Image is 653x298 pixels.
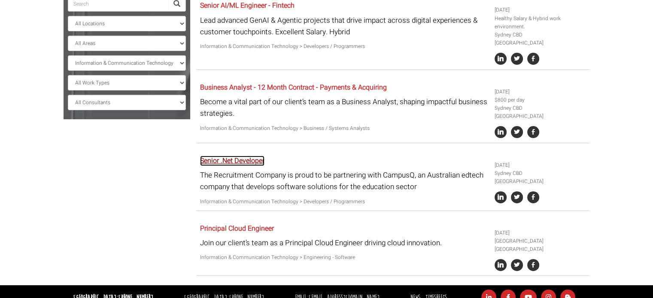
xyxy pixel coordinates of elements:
[495,169,586,186] li: Sydney CBD [GEOGRAPHIC_DATA]
[495,15,586,31] li: Healthy Salary & Hybrid work environment.
[200,253,488,262] p: Information & Communication Technology > Engineering - Software
[495,104,586,120] li: Sydney CBD [GEOGRAPHIC_DATA]
[200,96,488,119] p: Become a vital part of our client’s team as a Business Analyst, shaping impactful business strate...
[200,223,274,234] a: Principal Cloud Engineer
[200,156,264,166] a: Senior .Net Developer
[200,82,387,93] a: Business Analyst - 12 Month Contract - Payments & Acquiring
[200,169,488,193] p: The Recruitment Company is proud to be partnering with CampusQ, an Australian edtech company that...
[495,31,586,47] li: Sydney CBD [GEOGRAPHIC_DATA]
[495,229,586,237] li: [DATE]
[495,96,586,104] li: $800 per day
[495,237,586,253] li: [GEOGRAPHIC_DATA] [GEOGRAPHIC_DATA]
[495,6,586,14] li: [DATE]
[200,124,488,132] p: Information & Communication Technology > Business / Systems Analysts
[495,161,586,169] li: [DATE]
[200,237,488,249] p: Join our client’s team as a Principal Cloud Engineer driving cloud innovation.
[200,0,295,11] a: Senior AI/ML Engineer - Fintech
[495,88,586,96] li: [DATE]
[200,15,488,38] p: Lead advanced GenAI & Agentic projects that drive impact across digital experiences & customer to...
[200,198,488,206] p: Information & Communication Technology > Developers / Programmers
[200,42,488,51] p: Information & Communication Technology > Developers / Programmers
